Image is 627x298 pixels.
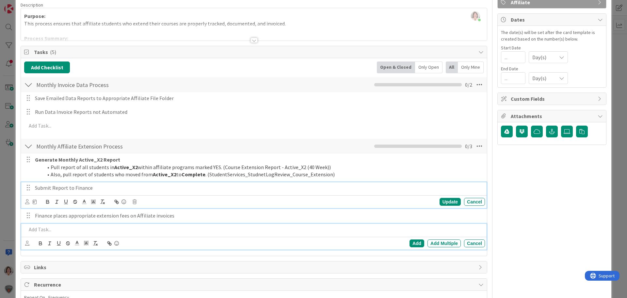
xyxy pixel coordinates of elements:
[14,1,30,9] span: Support
[532,74,553,83] span: Day(s)
[464,198,485,206] div: Cancel
[511,16,594,24] span: Dates
[35,156,120,163] strong: Generate Monthly Active_X2 Report
[34,281,475,289] span: Recurrence
[377,61,415,73] div: Open & Closed
[34,48,475,56] span: Tasks
[458,61,484,73] div: Only Mine
[415,61,442,73] div: Only Open
[43,164,482,171] li: Pull report of all students in within affiliate programs marked YES. (Course Extension Report - A...
[114,164,138,170] strong: Active_X2
[465,142,472,150] span: 0 / 3
[446,61,458,73] div: All
[464,239,485,247] div: Cancel
[511,95,594,103] span: Custom Fields
[501,29,603,42] div: The date(s) will be set after the card template is created based on the number(s) below.
[21,2,43,8] span: Description
[34,140,181,152] input: Add Checklist...
[471,11,480,21] img: 8Zp9bjJ6wS5x4nzU9KWNNxjkzf4c3Efw.jpg
[24,13,45,19] strong: Purpose:
[43,171,482,178] li: Also, pull report of students who moved from to . (StudentServices_StudnetLogReview_Course_Extens...
[24,20,484,27] p: This process ensures that affiliate students who extend their courses are properly tracked, docum...
[24,61,70,73] button: Add Checklist
[427,239,461,247] div: Add Multiple
[182,171,205,178] strong: Complete
[501,45,521,50] span: Start Date
[50,49,56,55] span: ( 5 )
[501,72,525,84] input: ...
[35,95,482,102] p: Save Emailed Data Reports to Appropriate Affiliate File Folder
[501,51,525,63] input: ...
[410,239,424,247] div: Add
[501,66,518,71] span: End Date
[440,198,461,206] div: Update
[465,81,472,89] span: 0 / 2
[34,263,475,271] span: Links
[153,171,176,178] strong: Active_X2
[532,53,553,62] span: Day(s)
[511,112,594,120] span: Attachments
[35,108,482,116] p: Run Data Invoice Reports not Automated
[35,212,482,219] p: Finance places appropriate extension fees on Affiliate invoices
[35,184,482,192] p: Submit Report to Finance
[34,79,181,91] input: Add Checklist...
